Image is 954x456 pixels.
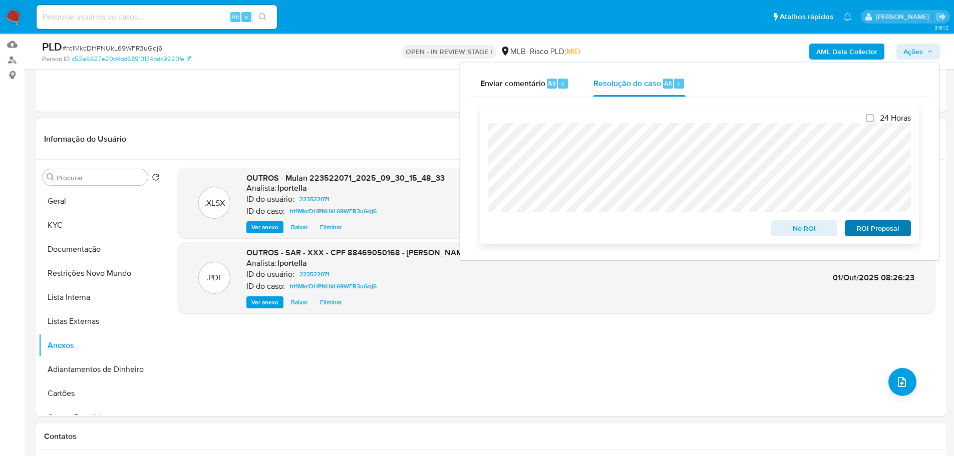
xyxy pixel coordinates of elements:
[286,280,381,292] a: ht1MkcDHPNUkL69WFR3uGqj6
[548,79,556,88] span: Alt
[246,269,294,279] p: ID do usuário:
[246,194,294,204] p: ID do usuário:
[47,173,55,181] button: Procurar
[291,297,307,307] span: Baixar
[480,77,545,89] span: Enviar comentário
[246,206,285,216] p: ID do caso:
[771,220,837,236] button: No ROI
[880,113,911,123] span: 24 Horas
[295,268,334,280] a: 223522071
[566,46,580,57] span: MID
[39,237,164,261] button: Documentação
[246,296,283,308] button: Ver anexo
[39,405,164,429] button: Contas Bancárias
[42,55,70,64] b: Person ID
[291,222,307,232] span: Baixar
[299,268,330,280] span: 223522071
[896,44,940,60] button: Ações
[320,222,342,232] span: Eliminar
[37,11,277,24] input: Pesquise usuários ou casos...
[39,285,164,309] button: Lista Interna
[402,45,496,59] p: OPEN - IN REVIEW STAGE I
[252,10,273,24] button: search-icon
[809,44,884,60] button: AML Data Collector
[286,221,312,233] button: Baixar
[888,368,916,396] button: upload-file
[44,431,938,441] h1: Contatos
[286,205,381,217] a: ht1MkcDHPNUkL69WFR3uGqj6
[843,13,852,21] a: Notificações
[500,46,526,57] div: MLB
[903,44,923,60] span: Ações
[664,79,672,88] span: Alt
[42,39,62,55] b: PLD
[246,221,283,233] button: Ver anexo
[315,221,347,233] button: Eliminar
[246,247,598,258] span: OUTROS - SAR - XXX - CPF 88469050168 - [PERSON_NAME] [PERSON_NAME] [PERSON_NAME]
[39,309,164,333] button: Listas Externas
[845,220,911,236] button: ROI Proposal
[246,172,445,184] span: OUTROS - Mulan 223522071_2025_09_30_15_48_33
[246,258,276,268] p: Analista:
[72,55,191,64] a: c52a6627e20d4dd68913174bdc9220fe
[39,381,164,405] button: Cartões
[833,272,914,283] span: 01/Out/2025 08:26:23
[934,24,949,32] span: 3.161.2
[320,297,342,307] span: Eliminar
[530,46,580,57] span: Risco PLD:
[290,205,377,217] span: ht1MkcDHPNUkL69WFR3uGqj6
[277,183,307,193] h6: lportella
[286,296,312,308] button: Baixar
[852,221,904,235] span: ROI Proposal
[561,79,564,88] span: c
[204,198,225,209] p: .XLSX
[290,280,377,292] span: ht1MkcDHPNUkL69WFR3uGqj6
[44,134,126,144] h1: Informação do Usuário
[39,357,164,381] button: Adiantamentos de Dinheiro
[246,281,285,291] p: ID do caso:
[251,222,278,232] span: Ver anexo
[57,173,144,182] input: Procurar
[780,12,833,22] span: Atalhos rápidos
[866,114,874,122] input: 24 Horas
[245,12,248,22] span: s
[593,77,661,89] span: Resolução do caso
[315,296,347,308] button: Eliminar
[251,297,278,307] span: Ver anexo
[778,221,830,235] span: No ROI
[39,189,164,213] button: Geral
[39,213,164,237] button: KYC
[246,183,276,193] p: Analista:
[277,258,307,268] h6: lportella
[39,261,164,285] button: Restrições Novo Mundo
[678,79,680,88] span: r
[295,193,334,205] a: 223522071
[876,12,932,22] p: lucas.portella@mercadolivre.com
[39,333,164,357] button: Anexos
[62,43,162,53] span: # ht1MkcDHPNUkL69WFR3uGqj6
[206,272,223,283] p: .PDF
[299,193,330,205] span: 223522071
[231,12,239,22] span: Alt
[936,12,946,22] a: Sair
[816,44,877,60] b: AML Data Collector
[152,173,160,184] button: Retornar ao pedido padrão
